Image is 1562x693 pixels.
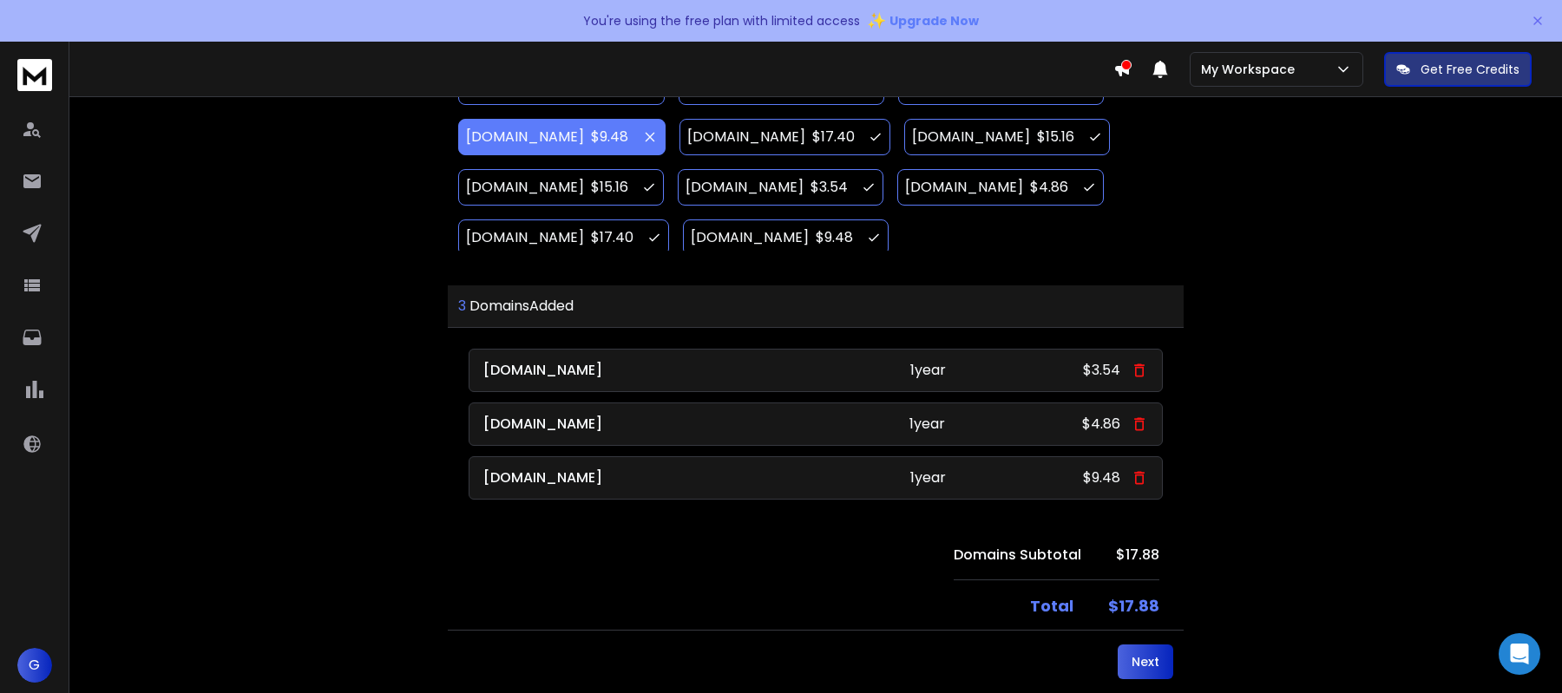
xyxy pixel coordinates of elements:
button: G [17,648,52,683]
h4: $ 3.54 [811,177,848,198]
h4: $ 17.40 [591,227,633,248]
h4: Total [1030,594,1073,618]
span: 3 [458,296,466,316]
h4: $ 15.16 [1037,127,1074,147]
h4: $ 9.48 [591,127,628,147]
h3: Domains Added [448,285,1184,328]
p: Get Free Credits [1421,61,1519,78]
p: 1 year [784,360,1073,381]
p: $9.48 [1083,467,1120,488]
button: Get Free Credits [1384,52,1532,87]
h4: $ 15.16 [591,177,628,198]
h4: $ 17.40 [812,127,855,147]
p: $4.86 [1082,414,1120,435]
span: ✨ [867,9,886,33]
h3: [DOMAIN_NAME] [687,127,805,147]
h3: [DOMAIN_NAME] [686,177,804,198]
h3: [DOMAIN_NAME] [466,177,584,198]
p: [DOMAIN_NAME] [483,414,772,435]
p: 1 year [784,467,1073,488]
div: Open Intercom Messenger [1499,633,1540,675]
h4: $ 9.48 [816,227,853,248]
span: Upgrade Now [889,12,979,29]
h2: $ 17.88 [1116,545,1159,566]
p: [DOMAIN_NAME] [483,360,773,381]
h2: $ 17.88 [1108,594,1159,618]
p: My Workspace [1201,61,1302,78]
h3: [DOMAIN_NAME] [912,127,1030,147]
h4: Domains Subtotal [954,545,1081,566]
p: You're using the free plan with limited access [583,12,860,29]
img: logo [17,59,52,91]
h3: [DOMAIN_NAME] [905,177,1023,198]
p: [DOMAIN_NAME] [483,467,773,488]
h3: [DOMAIN_NAME] [466,127,584,147]
button: Next [1118,644,1173,679]
p: $3.54 [1083,360,1120,381]
h3: [DOMAIN_NAME] [691,227,809,248]
button: ✨Upgrade Now [867,3,979,38]
h3: [DOMAIN_NAME] [466,227,584,248]
p: 1 year [783,414,1072,435]
h4: $ 4.86 [1030,177,1068,198]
